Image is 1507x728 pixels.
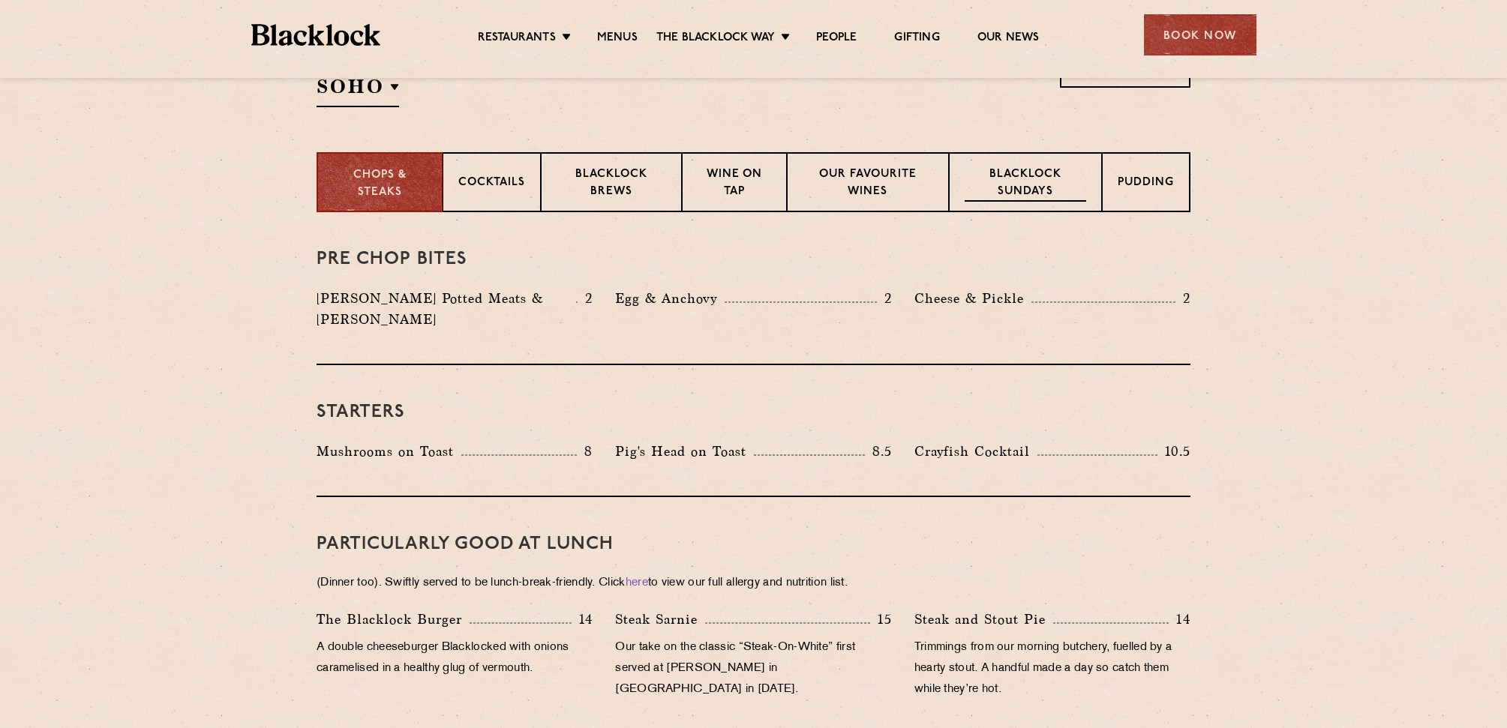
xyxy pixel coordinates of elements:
p: Blacklock Sundays [965,166,1086,202]
a: People [816,31,857,47]
a: here [626,577,648,589]
p: Cheese & Pickle [914,288,1031,309]
p: Steak Sarnie [615,609,705,630]
p: Trimmings from our morning butchery, fuelled by a hearty stout. A handful made a day so catch the... [914,637,1190,700]
p: Blacklock Brews [557,166,666,202]
img: BL_Textured_Logo-footer-cropped.svg [251,24,381,46]
a: The Blacklock Way [656,31,775,47]
p: Mushrooms on Toast [317,441,461,462]
a: Our News [977,31,1040,47]
p: 14 [572,610,593,629]
p: Pig's Head on Toast [615,441,754,462]
p: Pudding [1118,175,1174,193]
h2: SOHO [317,73,399,107]
p: Egg & Anchovy [615,288,725,309]
h3: Starters [317,403,1190,422]
h3: PARTICULARLY GOOD AT LUNCH [317,535,1190,554]
p: (Dinner too). Swiftly served to be lunch-break-friendly. Click to view our full allergy and nutri... [317,573,1190,594]
a: Restaurants [478,31,556,47]
p: 15 [870,610,892,629]
p: 10.5 [1157,442,1190,461]
p: 14 [1169,610,1190,629]
a: Menus [597,31,638,47]
h3: Pre Chop Bites [317,250,1190,269]
p: Crayfish Cocktail [914,441,1037,462]
p: 8.5 [865,442,892,461]
p: [PERSON_NAME] Potted Meats & [PERSON_NAME] [317,288,576,330]
div: Book Now [1144,14,1256,55]
p: 2 [877,289,892,308]
p: Our favourite wines [803,166,932,202]
p: 2 [1175,289,1190,308]
p: The Blacklock Burger [317,609,470,630]
p: Cocktails [458,175,525,193]
p: 8 [577,442,593,461]
p: Our take on the classic “Steak-On-White” first served at [PERSON_NAME] in [GEOGRAPHIC_DATA] in [D... [615,637,891,700]
p: A double cheeseburger Blacklocked with onions caramelised in a healthy glug of vermouth. [317,637,593,679]
p: Chops & Steaks [333,167,427,201]
p: Wine on Tap [698,166,771,202]
p: 2 [578,289,593,308]
p: Steak and Stout Pie [914,609,1053,630]
a: Gifting [894,31,939,47]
